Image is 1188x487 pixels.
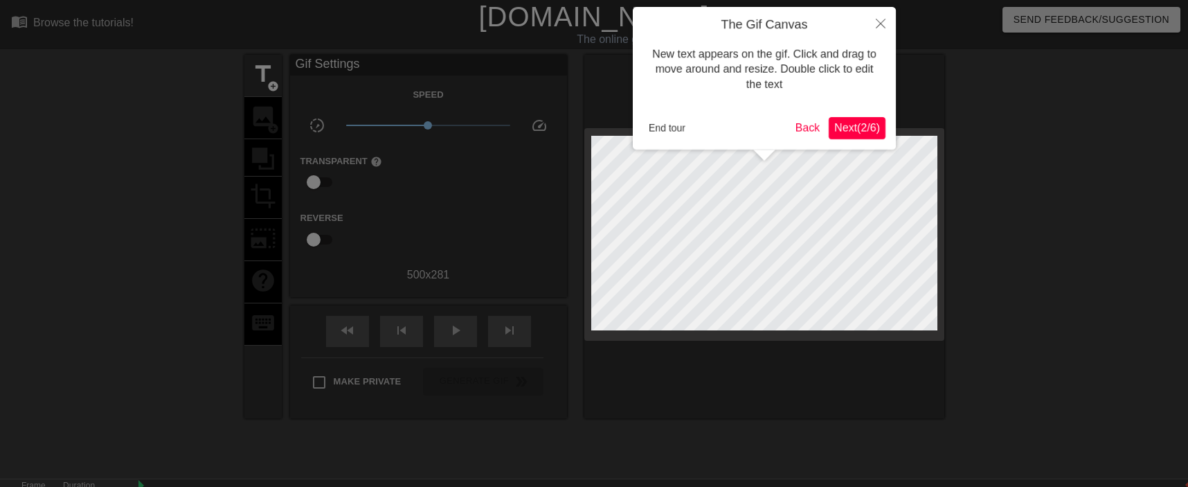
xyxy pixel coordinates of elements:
button: Next [829,117,885,139]
div: New text appears on the gif. Click and drag to move around and resize. Double click to edit the text [643,33,885,107]
button: End tour [643,118,691,139]
span: Next ( 2 / 6 ) [834,122,880,134]
h4: The Gif Canvas [643,17,885,33]
button: Back [790,117,826,139]
button: Close [865,7,896,39]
